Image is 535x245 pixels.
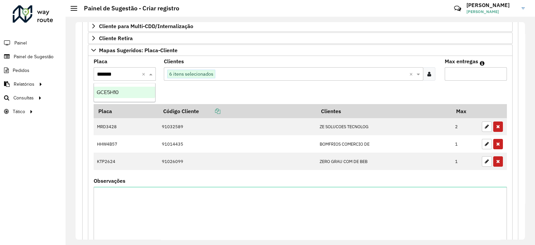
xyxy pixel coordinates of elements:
[158,104,316,118] th: Código Cliente
[94,177,125,185] label: Observações
[480,61,485,66] em: Máximo de clientes que serão colocados na mesma rota com os clientes informados
[452,104,478,118] th: Max
[13,67,29,74] span: Pedidos
[99,35,133,41] span: Cliente Retira
[88,32,513,44] a: Cliente Retira
[94,57,107,65] label: Placa
[99,48,178,53] span: Mapas Sugeridos: Placa-Cliente
[77,5,179,12] h2: Painel de Sugestão - Criar registro
[168,70,215,78] span: 6 itens selecionados
[97,89,119,95] span: GCE5H10
[466,2,517,8] h3: [PERSON_NAME]
[316,118,452,136] td: ZE SOLUCOES TECNOLOG
[13,94,34,101] span: Consultas
[99,23,193,29] span: Cliente para Multi-CDD/Internalização
[13,108,25,115] span: Tático
[445,57,478,65] label: Max entregas
[466,9,517,15] span: [PERSON_NAME]
[164,57,184,65] label: Clientes
[450,1,465,16] a: Contato Rápido
[94,153,158,170] td: KTP2624
[94,83,155,102] ng-dropdown-panel: Options list
[316,135,452,153] td: BOMFRIOS COMERCIO DE
[14,81,34,88] span: Relatórios
[158,118,316,136] td: 91032589
[14,53,53,60] span: Painel de Sugestão
[316,104,452,118] th: Clientes
[452,153,478,170] td: 1
[94,118,158,136] td: MRD3428
[158,153,316,170] td: 91026099
[316,153,452,170] td: ZERO GRAU COM DE BEB
[14,39,27,47] span: Painel
[409,70,415,78] span: Clear all
[158,135,316,153] td: 91014435
[142,70,147,78] span: Clear all
[452,118,478,136] td: 2
[94,104,158,118] th: Placa
[452,135,478,153] td: 1
[88,45,513,56] a: Mapas Sugeridos: Placa-Cliente
[94,135,158,153] td: HHW4B57
[199,108,220,114] a: Copiar
[88,20,513,32] a: Cliente para Multi-CDD/Internalização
